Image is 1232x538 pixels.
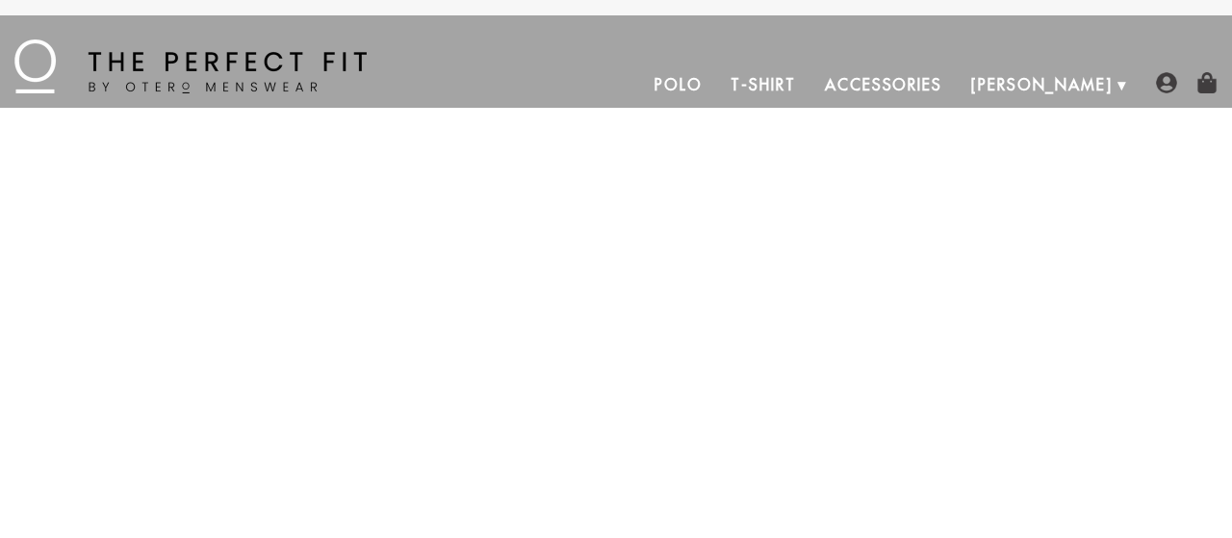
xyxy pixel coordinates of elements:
[640,62,717,108] a: Polo
[957,62,1127,108] a: [PERSON_NAME]
[810,62,957,108] a: Accessories
[14,39,367,93] img: The Perfect Fit - by Otero Menswear - Logo
[716,62,809,108] a: T-Shirt
[1196,72,1218,93] img: shopping-bag-icon.png
[1156,72,1177,93] img: user-account-icon.png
